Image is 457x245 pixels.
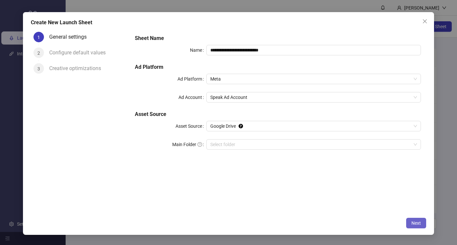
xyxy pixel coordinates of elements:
div: General settings [49,32,92,42]
span: Google Drive [210,121,417,131]
span: 1 [37,35,40,40]
div: Configure default values [49,47,111,58]
span: Meta [210,74,417,84]
h5: Ad Platform [135,63,421,71]
div: Creative optimizations [49,63,106,74]
label: Ad Platform [177,74,206,84]
button: Close [420,16,430,27]
span: question-circle [197,142,202,147]
div: Create New Launch Sheet [31,19,426,27]
div: Tooltip anchor [238,123,244,129]
span: 2 [37,50,40,56]
span: 3 [37,66,40,71]
h5: Sheet Name [135,34,421,42]
h5: Asset Source [135,110,421,118]
span: Next [411,220,421,226]
label: Main Folder [172,139,206,150]
label: Name [190,45,206,55]
input: Name [206,45,421,55]
span: Speak Ad Account [210,92,417,102]
button: Next [406,218,426,228]
label: Ad Account [178,92,206,103]
span: close [422,19,427,24]
label: Asset Source [176,121,206,131]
